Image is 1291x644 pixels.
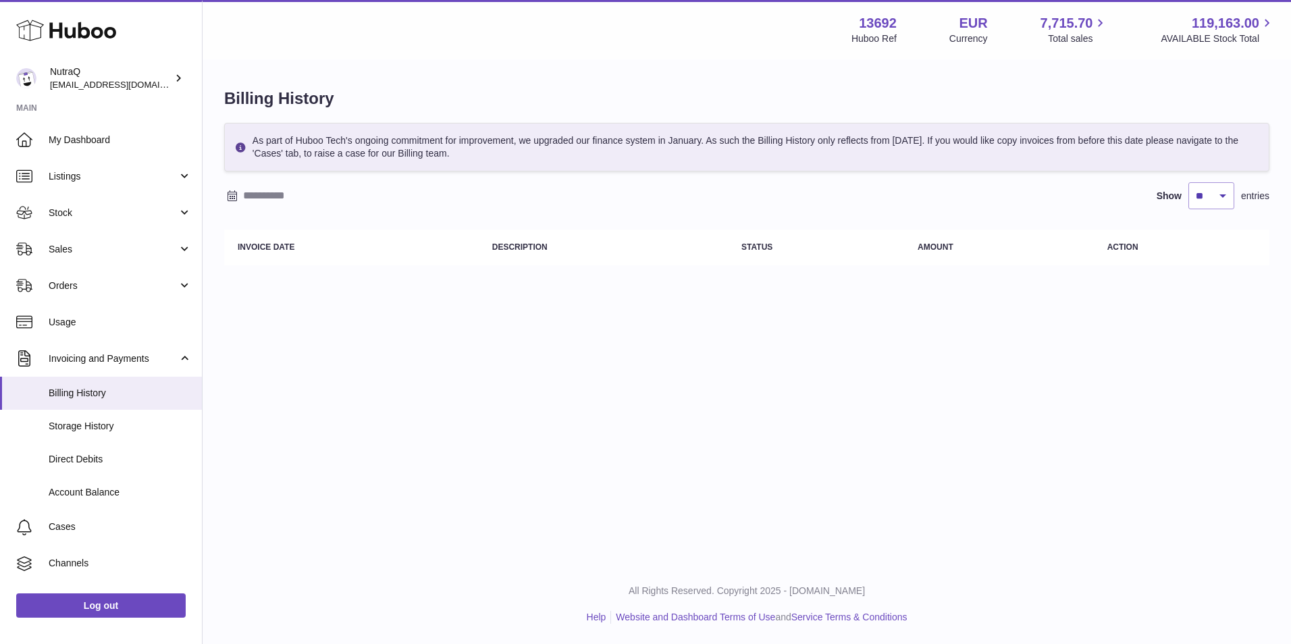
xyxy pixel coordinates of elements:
[859,14,897,32] strong: 13692
[49,279,178,292] span: Orders
[49,420,192,433] span: Storage History
[224,123,1269,171] div: As part of Huboo Tech's ongoing commitment for improvement, we upgraded our finance system in Jan...
[49,486,192,499] span: Account Balance
[741,242,772,252] strong: Status
[918,242,953,252] strong: Amount
[49,387,192,400] span: Billing History
[213,585,1280,597] p: All Rights Reserved. Copyright 2025 - [DOMAIN_NAME]
[49,316,192,329] span: Usage
[1107,242,1138,252] strong: Action
[50,65,172,91] div: NutraQ
[1040,14,1109,45] a: 7,715.70 Total sales
[224,88,1269,109] h1: Billing History
[49,134,192,146] span: My Dashboard
[611,611,907,624] li: and
[587,612,606,622] a: Help
[50,79,199,90] span: [EMAIL_ADDRESS][DOMAIN_NAME]
[49,170,178,183] span: Listings
[616,612,775,622] a: Website and Dashboard Terms of Use
[1161,14,1275,45] a: 119,163.00 AVAILABLE Stock Total
[238,242,294,252] strong: Invoice Date
[1192,14,1259,32] span: 119,163.00
[49,352,178,365] span: Invoicing and Payments
[959,14,987,32] strong: EUR
[851,32,897,45] div: Huboo Ref
[949,32,988,45] div: Currency
[49,453,192,466] span: Direct Debits
[791,612,907,622] a: Service Terms & Conditions
[49,520,192,533] span: Cases
[1048,32,1108,45] span: Total sales
[1161,32,1275,45] span: AVAILABLE Stock Total
[49,243,178,256] span: Sales
[1241,190,1269,203] span: entries
[49,557,192,570] span: Channels
[16,68,36,88] img: log@nutraq.com
[1157,190,1182,203] label: Show
[492,242,548,252] strong: Description
[1040,14,1093,32] span: 7,715.70
[16,593,186,618] a: Log out
[49,207,178,219] span: Stock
